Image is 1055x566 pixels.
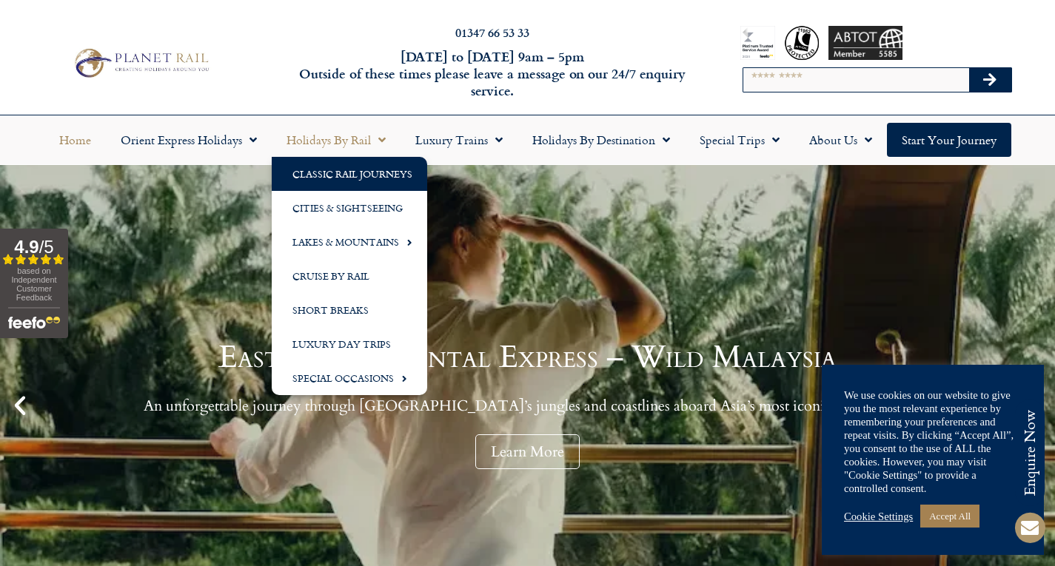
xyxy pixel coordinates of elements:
[106,123,272,157] a: Orient Express Holidays
[401,123,518,157] a: Luxury Trains
[844,388,1022,495] div: We use cookies on our website to give you the most relevant experience by remembering your prefer...
[285,48,700,100] h6: [DATE] to [DATE] 9am – 5pm Outside of these times please leave a message on our 24/7 enquiry serv...
[272,327,427,361] a: Luxury Day Trips
[69,45,213,81] img: Planet Rail Train Holidays Logo
[272,293,427,327] a: Short Breaks
[887,123,1011,157] a: Start your Journey
[475,434,580,469] a: Learn More
[144,342,912,373] h1: Eastern & Oriental Express – Wild Malaysia
[272,225,427,259] a: Lakes & Mountains
[685,123,794,157] a: Special Trips
[455,24,529,41] a: 01347 66 53 33
[272,123,401,157] a: Holidays by Rail
[844,510,913,523] a: Cookie Settings
[920,505,979,528] a: Accept All
[969,68,1012,92] button: Search
[44,123,106,157] a: Home
[272,191,427,225] a: Cities & Sightseeing
[272,157,427,395] ul: Holidays by Rail
[272,259,427,293] a: Cruise by Rail
[272,157,427,191] a: Classic Rail Journeys
[518,123,685,157] a: Holidays by Destination
[144,397,912,415] p: An unforgettable journey through [GEOGRAPHIC_DATA]’s jungles and coastlines aboard Asia’s most ic...
[7,393,33,418] div: Previous slide
[7,123,1048,157] nav: Menu
[272,361,427,395] a: Special Occasions
[794,123,887,157] a: About Us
